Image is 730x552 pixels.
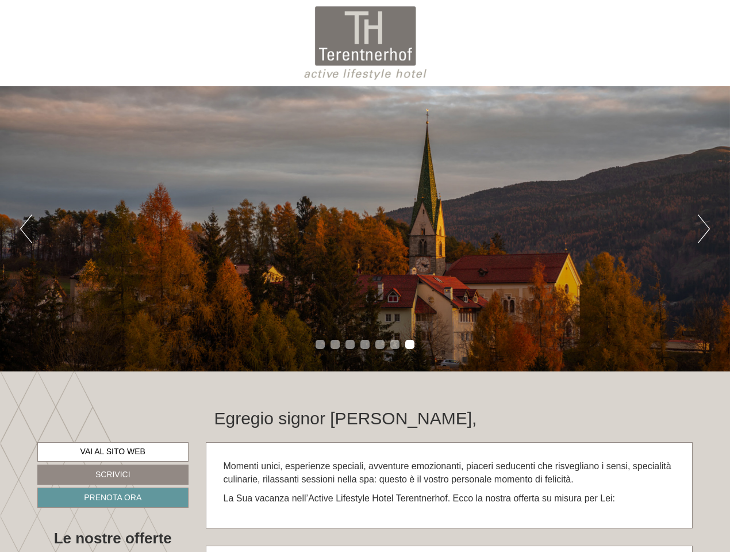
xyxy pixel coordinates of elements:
[37,528,189,549] div: Le nostre offerte
[37,442,189,462] a: Vai al sito web
[214,409,477,428] h1: Egregio signor [PERSON_NAME],
[37,488,189,508] a: Prenota ora
[224,492,675,505] p: La Sua vacanza nell’Active Lifestyle Hotel Terentnerhof. Ecco la nostra offerta su misura per Lei:
[37,465,189,485] a: Scrivici
[698,214,710,243] button: Next
[224,460,675,486] p: Momenti unici, esperienze speciali, avventure emozionanti, piaceri seducenti che risvegliano i se...
[20,214,32,243] button: Previous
